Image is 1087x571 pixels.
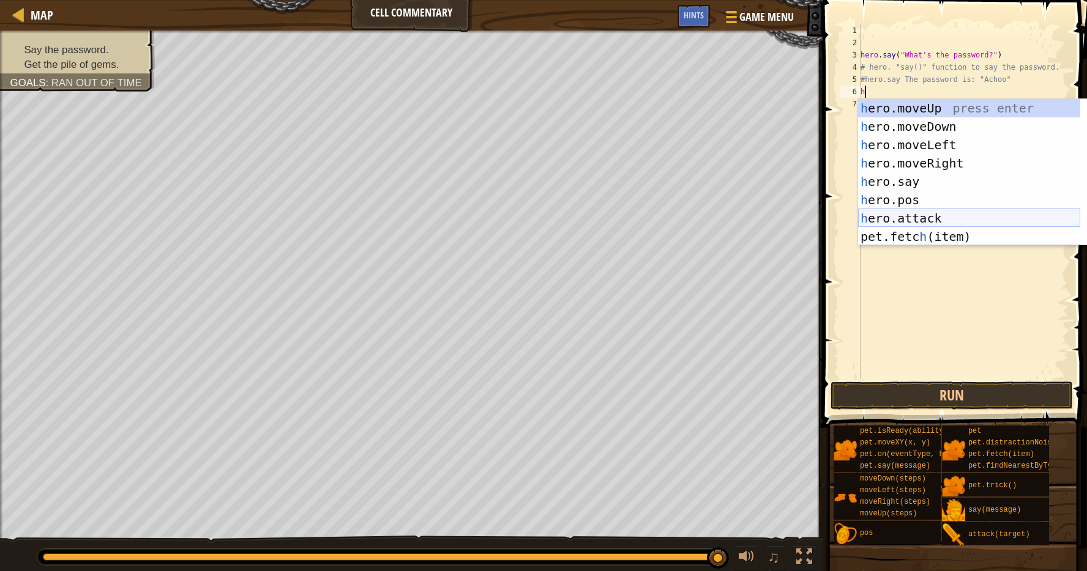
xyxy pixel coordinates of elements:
[968,438,1065,447] span: pet.distractionNoise()
[31,7,53,23] span: Map
[684,9,704,21] span: Hints
[46,77,51,89] span: :
[968,506,1021,514] span: say(message)
[792,546,816,571] button: Toggle fullscreen
[860,427,948,435] span: pet.isReady(ability)
[834,486,857,509] img: portrait.png
[834,522,857,545] img: portrait.png
[942,499,965,522] img: portrait.png
[942,474,965,498] img: portrait.png
[24,44,108,56] span: Say the password.
[942,438,965,462] img: portrait.png
[24,59,119,70] span: Get the pile of gems.
[10,57,144,72] li: Get the pile of gems.
[716,5,801,34] button: Game Menu
[734,546,759,571] button: Adjust volume
[10,42,144,57] li: Say the password.
[840,73,861,86] div: 5
[834,438,857,462] img: portrait.png
[968,481,1017,490] span: pet.trick()
[840,98,861,110] div: 7
[860,450,974,459] span: pet.on(eventType, handler)
[24,7,53,23] a: Map
[840,86,861,98] div: 6
[768,548,780,566] span: ♫
[860,438,930,447] span: pet.moveXY(x, y)
[968,427,982,435] span: pet
[51,77,142,89] span: Ran out of time
[840,49,861,61] div: 3
[968,462,1087,470] span: pet.findNearestByType(type)
[860,474,926,483] span: moveDown(steps)
[831,381,1073,410] button: Run
[860,498,930,506] span: moveRight(steps)
[968,450,1034,459] span: pet.fetch(item)
[860,486,926,495] span: moveLeft(steps)
[968,530,1030,539] span: attack(target)
[860,529,873,537] span: pos
[840,24,861,37] div: 1
[10,77,46,89] span: Goals
[739,9,794,25] span: Game Menu
[765,546,786,571] button: ♫
[840,61,861,73] div: 4
[860,509,917,518] span: moveUp(steps)
[942,523,965,547] img: portrait.png
[840,37,861,49] div: 2
[860,462,930,470] span: pet.say(message)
